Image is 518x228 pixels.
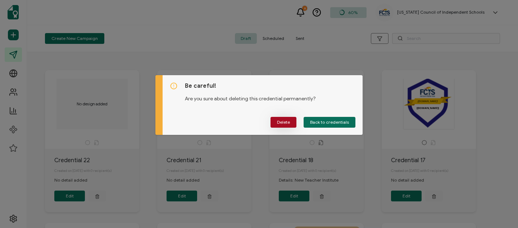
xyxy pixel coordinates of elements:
[482,193,518,228] iframe: Chat Widget
[185,82,355,90] h5: Be careful!
[185,90,355,102] p: Are you sure about deleting this credential permanently?
[271,117,296,128] button: Delete
[277,120,290,124] span: Delete
[304,117,355,128] button: Back to credentials
[155,75,363,135] div: dialog
[310,120,349,124] span: Back to credentials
